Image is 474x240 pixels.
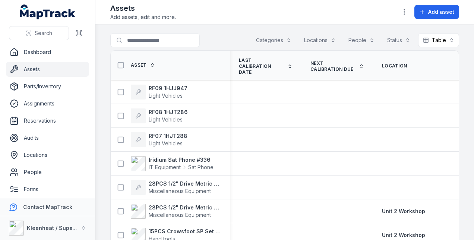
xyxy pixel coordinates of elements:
[418,33,459,47] button: Table
[149,204,221,211] strong: 28PCS 1/2" Drive Metric Standard and Deep Impact Socket Set
[414,5,459,19] button: Add asset
[110,3,176,13] h2: Assets
[382,232,425,238] span: Unit 2 Workshop
[6,182,89,197] a: Forms
[149,92,183,99] span: Light Vehicles
[6,130,89,145] a: Audits
[131,62,155,68] a: Asset
[149,85,187,92] strong: RF09 1HJJ947
[6,79,89,94] a: Parts/Inventory
[344,33,379,47] button: People
[299,33,341,47] button: Locations
[6,96,89,111] a: Assignments
[149,140,183,146] span: Light Vehicles
[35,29,52,37] span: Search
[131,132,187,147] a: RF07 1HJT288Light Vehicles
[131,156,214,171] a: Iridium Sat Phone #336IT EquipmentSat Phone
[23,204,72,210] strong: Contact MapTrack
[6,165,89,180] a: People
[382,208,425,215] a: Unit 2 Workshop
[149,132,187,140] strong: RF07 1HJT288
[382,33,415,47] button: Status
[131,85,187,100] a: RF09 1HJJ947Light Vehicles
[131,62,147,68] span: Asset
[188,164,214,171] span: Sat Phone
[310,60,356,72] span: Next Calibration Due
[149,164,181,171] span: IT Equipment
[6,45,89,60] a: Dashboard
[149,228,221,235] strong: 15PCS Crowsfoot SP Set Metric
[6,62,89,77] a: Assets
[149,156,214,164] strong: Iridium Sat Phone #336
[9,26,69,40] button: Search
[382,231,425,239] a: Unit 2 Workshop
[382,63,407,69] span: Location
[149,188,211,194] span: Miscellaneous Equipment
[239,57,293,75] a: Last Calibration Date
[131,108,188,123] a: RF08 1HJT286Light Vehicles
[6,113,89,128] a: Reservations
[428,8,454,16] span: Add asset
[310,60,364,72] a: Next Calibration Due
[110,13,176,21] span: Add assets, edit and more.
[131,204,221,219] a: 28PCS 1/2" Drive Metric Standard and Deep Impact Socket SetMiscellaneous Equipment
[131,180,221,195] a: 28PCS 1/2" Drive Metric Standard and Deep Impact Socket SetMiscellaneous Equipment
[149,212,211,218] span: Miscellaneous Equipment
[20,4,76,19] a: MapTrack
[239,57,284,75] span: Last Calibration Date
[149,116,183,123] span: Light Vehicles
[149,108,188,116] strong: RF08 1HJT286
[251,33,296,47] button: Categories
[6,148,89,162] a: Locations
[382,208,425,214] span: Unit 2 Workshop
[149,180,221,187] strong: 28PCS 1/2" Drive Metric Standard and Deep Impact Socket Set
[27,225,82,231] strong: Kleenheat / Supagas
